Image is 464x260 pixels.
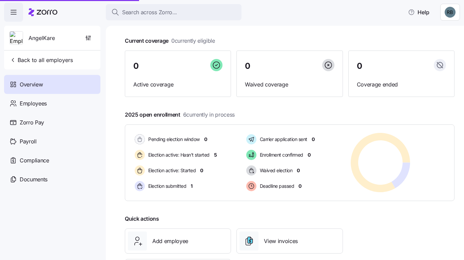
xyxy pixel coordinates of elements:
span: Election submitted [146,183,186,189]
span: Election active: Started [146,167,196,174]
span: Election active: Hasn't started [146,152,210,158]
a: Documents [4,170,100,189]
a: Employees [4,94,100,113]
span: 0 [204,136,207,143]
span: Enrollment confirmed [258,152,303,158]
span: Compliance [20,156,49,165]
a: Payroll [4,132,100,151]
img: Employer logo [10,32,23,45]
span: Waived election [258,167,293,174]
span: Carrier application sent [258,136,307,143]
span: 0 [312,136,315,143]
span: Search across Zorro... [122,8,177,17]
span: Waived coverage [245,80,334,89]
button: Help [403,5,435,19]
span: Help [408,8,429,16]
span: 0 [298,183,302,189]
a: Compliance [4,151,100,170]
span: Documents [20,175,47,184]
span: Overview [20,80,43,89]
span: AngelKare [28,34,55,42]
span: 2025 open enrollment [125,111,235,119]
img: 8da47c3e8e5487d59c80835d76c1881e [445,7,456,18]
span: 0 [133,62,139,70]
span: View invoices [264,237,298,245]
span: Pending election window [146,136,200,143]
span: Back to all employers [9,56,73,64]
span: 6 currently in process [183,111,235,119]
a: Overview [4,75,100,94]
span: Payroll [20,137,37,146]
span: 1 [191,183,193,189]
span: Zorro Pay [20,118,44,127]
span: Current coverage [125,37,215,45]
a: Zorro Pay [4,113,100,132]
span: Active coverage [133,80,223,89]
span: 0 [308,152,311,158]
span: 5 [214,152,217,158]
span: Coverage ended [357,80,446,89]
span: Quick actions [125,215,159,223]
button: Back to all employers [7,53,76,67]
span: 0 [200,167,203,174]
span: 0 currently eligible [171,37,215,45]
span: 0 [245,62,250,70]
span: Deadline passed [258,183,294,189]
span: Add employee [152,237,188,245]
span: Employees [20,99,47,108]
span: 0 [297,167,300,174]
span: 0 [357,62,362,70]
button: Search across Zorro... [106,4,241,20]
